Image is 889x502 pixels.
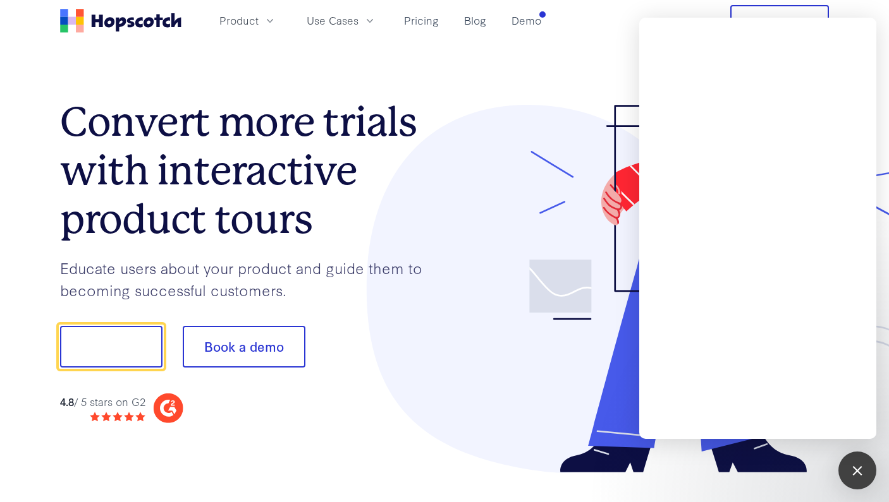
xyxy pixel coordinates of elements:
[60,9,181,33] a: Home
[60,394,74,409] strong: 4.8
[60,257,445,301] p: Educate users about your product and guide them to becoming successful customers.
[60,98,445,243] h1: Convert more trials with interactive product tours
[60,326,162,368] button: Show me!
[183,326,305,368] button: Book a demo
[299,10,384,31] button: Use Cases
[506,10,546,31] a: Demo
[459,10,491,31] a: Blog
[399,10,444,31] a: Pricing
[219,13,259,28] span: Product
[307,13,359,28] span: Use Cases
[60,394,145,410] div: / 5 stars on G2
[730,5,829,37] button: Free Trial
[212,10,284,31] button: Product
